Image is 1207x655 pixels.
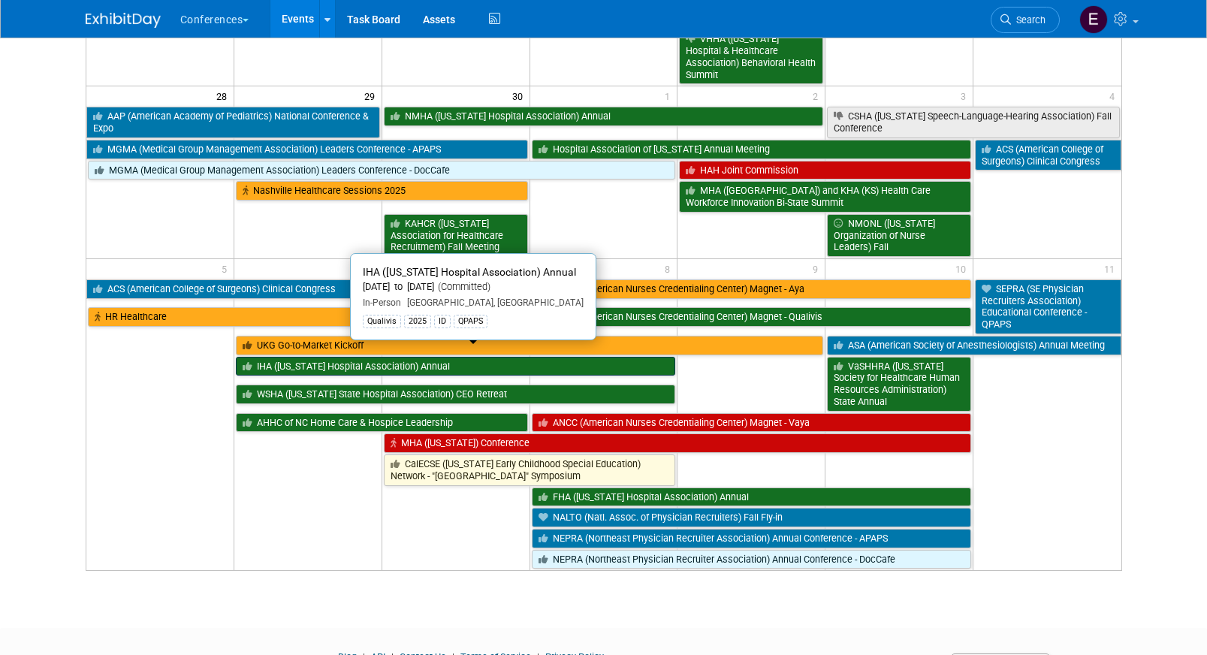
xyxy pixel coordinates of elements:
[532,508,972,527] a: NALTO (Natl. Assoc. of Physician Recruiters) Fall Fly-in
[404,315,431,328] div: 2025
[384,433,971,453] a: MHA ([US_STATE]) Conference
[663,259,677,278] span: 8
[679,161,971,180] a: HAH Joint Commission
[215,86,234,105] span: 28
[236,385,676,404] a: WSHA ([US_STATE] State Hospital Association) CEO Retreat
[86,140,528,159] a: MGMA (Medical Group Management Association) Leaders Conference - APAPS
[827,107,1119,137] a: CSHA ([US_STATE] Speech-Language-Hearing Association) Fall Conference
[532,529,972,548] a: NEPRA (Northeast Physician Recruiter Association) Annual Conference - APAPS
[959,86,973,105] span: 3
[236,336,823,355] a: UKG Go-to-Market Kickoff
[363,281,584,294] div: [DATE] to [DATE]
[363,315,401,328] div: Qualivis
[532,140,972,159] a: Hospital Association of [US_STATE] Annual Meeting
[434,281,490,292] span: (Committed)
[679,181,971,212] a: MHA ([GEOGRAPHIC_DATA]) and KHA (KS) Health Care Workforce Innovation Bi-State Summit
[384,107,824,126] a: NMHA ([US_STATE] Hospital Association) Annual
[86,13,161,28] img: ExhibitDay
[1108,86,1121,105] span: 4
[363,86,382,105] span: 29
[975,279,1121,334] a: SEPRA (SE Physician Recruiters Association) Educational Conference - QPAPS
[236,181,528,201] a: Nashville Healthcare Sessions 2025
[363,266,576,278] span: IHA ([US_STATE] Hospital Association) Annual
[1079,5,1108,34] img: Erin Anderson
[532,279,972,299] a: ANCC (American Nurses Credentialing Center) Magnet - Aya
[454,315,487,328] div: QPAPS
[827,214,971,257] a: NMONL ([US_STATE] Organization of Nurse Leaders) Fall
[954,259,973,278] span: 10
[1011,14,1046,26] span: Search
[679,29,823,84] a: VHHA ([US_STATE] Hospital & Healthcare Association) Behavioral Health Summit
[363,297,401,308] span: In-Person
[532,413,972,433] a: ANCC (American Nurses Credentialing Center) Magnet - Vaya
[975,140,1121,171] a: ACS (American College of Surgeons) Clinical Congress
[991,7,1060,33] a: Search
[384,454,676,485] a: CalECSE ([US_STATE] Early Childhood Special Education) Network - "[GEOGRAPHIC_DATA]" Symposium
[86,107,380,137] a: AAP (American Academy of Pediatrics) National Conference & Expo
[532,550,972,569] a: NEPRA (Northeast Physician Recruiter Association) Annual Conference - DocCafe
[236,357,676,376] a: IHA ([US_STATE] Hospital Association) Annual
[511,86,530,105] span: 30
[434,315,451,328] div: ID
[811,86,825,105] span: 2
[663,86,677,105] span: 1
[1103,259,1121,278] span: 11
[532,307,972,327] a: ANCC (American Nurses Credentialing Center) Magnet - Qualivis
[384,214,528,257] a: KAHCR ([US_STATE] Association for Healthcare Recruitment) Fall Meeting
[88,307,528,327] a: HR Healthcare
[811,259,825,278] span: 9
[827,336,1121,355] a: ASA (American Society of Anesthesiologists) Annual Meeting
[532,487,972,507] a: FHA ([US_STATE] Hospital Association) Annual
[401,297,584,308] span: [GEOGRAPHIC_DATA], [GEOGRAPHIC_DATA]
[220,259,234,278] span: 5
[236,413,528,433] a: AHHC of NC Home Care & Hospice Leadership
[827,357,971,412] a: VaSHHRA ([US_STATE] Society for Healthcare Human Resources Administration) State Annual
[86,279,528,299] a: ACS (American College of Surgeons) Clinical Congress
[88,161,676,180] a: MGMA (Medical Group Management Association) Leaders Conference - DocCafe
